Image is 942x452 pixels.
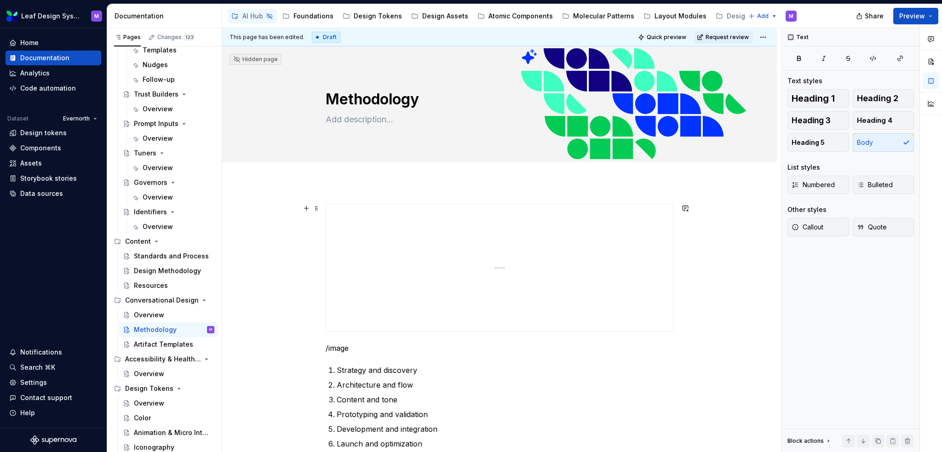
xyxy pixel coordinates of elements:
a: Code automation [6,81,101,96]
div: Overview [143,193,173,202]
span: Evernorth [63,115,90,122]
div: Prompt Inputs [134,119,178,128]
p: /image [326,343,673,354]
a: Atomic Components [474,9,557,23]
div: Foundations [293,11,333,21]
button: Search ⌘K [6,360,101,375]
a: Overview [128,219,218,234]
div: Documentation [20,53,69,63]
button: Numbered [787,176,849,194]
a: Overview [119,396,218,411]
span: Heading 3 [792,116,831,125]
a: Nudges [128,57,218,72]
div: Hidden page [233,56,278,63]
div: Iconography [134,443,174,452]
span: This page has been edited. [230,34,304,41]
a: Components [6,141,101,155]
p: Architecture and flow [337,379,673,390]
a: Settings [6,375,101,390]
a: Analytics [6,66,101,80]
button: Add [746,10,780,23]
div: Trust Builders [134,90,178,99]
div: Dataset [7,115,29,122]
div: Accessibility & Health Equity [125,355,201,364]
button: Heading 3 [787,111,849,130]
div: Block actions [787,437,824,445]
div: Templates [143,46,177,55]
div: Assets [20,159,42,168]
div: Content [110,234,218,249]
a: Design Assets [408,9,472,23]
span: Bulleted [857,180,893,189]
a: Artifact Templates [119,337,218,352]
span: Request review [706,34,749,41]
div: Overview [134,399,164,408]
a: Overview [128,160,218,175]
div: Overview [143,134,173,143]
a: MethodologyM [119,322,218,337]
span: Heading 2 [857,94,898,103]
div: Design Tokens [125,384,173,393]
button: Preview [893,8,938,24]
span: Callout [792,223,823,232]
div: Draft [312,32,340,43]
div: Identifiers [134,207,167,217]
span: Quote [857,223,887,232]
div: Standards and Process [134,252,209,261]
p: Development and integration [337,423,673,435]
span: 123 [184,34,195,41]
a: Identifiers [119,205,218,219]
button: Heading 1 [787,89,849,108]
div: Content [125,237,151,246]
div: Design tokens [20,128,67,137]
svg: Supernova Logo [30,435,76,445]
div: M [209,325,212,334]
div: Conversational Design [110,293,218,308]
div: Overview [143,222,173,231]
a: Data sources [6,186,101,201]
div: AI Hub [242,11,263,21]
div: Components [20,143,61,153]
a: Storybook stories [6,171,101,186]
div: Resources [134,281,168,290]
div: Design Packages [727,11,783,21]
a: Foundations [279,9,337,23]
span: Quick preview [647,34,686,41]
div: Atomic Components [488,11,553,21]
div: Help [20,408,35,418]
div: Contact support [20,393,72,402]
div: Methodology [134,325,177,334]
div: Pages [114,34,141,41]
a: Documentation [6,51,101,65]
img: 6e787e26-f4c0-4230-8924-624fe4a2d214.png [6,11,17,22]
div: Follow-up [143,75,175,84]
button: Contact support [6,390,101,405]
button: Heading 5 [787,133,849,152]
button: Callout [787,218,849,236]
button: Quote [853,218,914,236]
a: Layout Modules [640,9,710,23]
a: Trust Builders [119,87,218,102]
button: Quick preview [635,31,690,44]
a: Overview [128,190,218,205]
div: M [789,12,793,20]
div: Overview [134,369,164,378]
div: M [94,12,99,20]
p: Launch and optimization [337,438,673,449]
a: Governors [119,175,218,190]
span: Preview [899,11,925,21]
a: Standards and Process [119,249,218,263]
div: Accessibility & Health Equity [110,352,218,366]
div: Overview [143,104,173,114]
a: Overview [119,366,218,381]
a: Resources [119,278,218,293]
div: Design Tokens [110,381,218,396]
button: Share [851,8,890,24]
button: Heading 4 [853,111,914,130]
a: Overview [128,102,218,116]
div: Code automation [20,84,76,93]
span: Heading 1 [792,94,835,103]
a: Assets [6,156,101,171]
a: Overview [119,308,218,322]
